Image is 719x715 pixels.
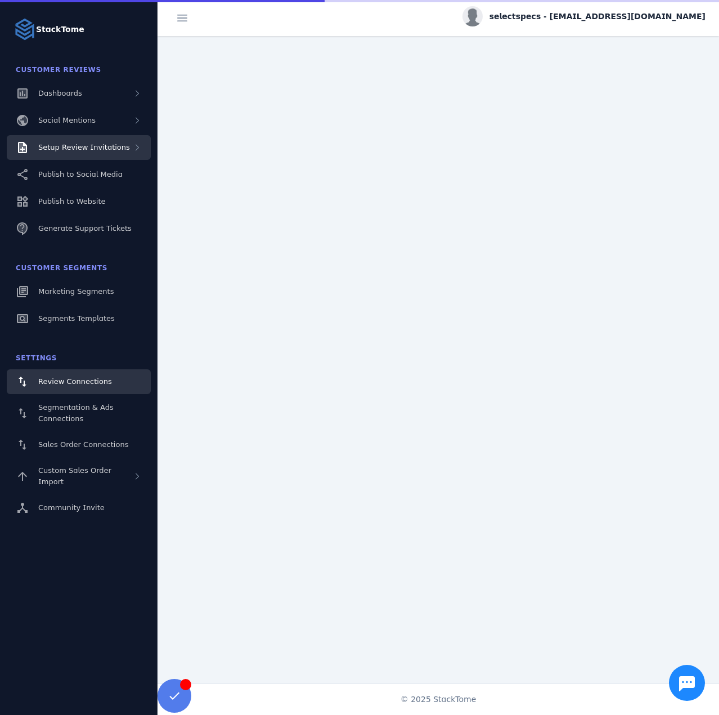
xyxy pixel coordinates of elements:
span: Segmentation & Ads Connections [38,403,114,423]
span: Marketing Segments [38,287,114,296]
span: Publish to Website [38,197,105,205]
a: Publish to Website [7,189,151,214]
a: Generate Support Tickets [7,216,151,241]
button: selectspecs - [EMAIL_ADDRESS][DOMAIN_NAME] [462,6,705,26]
span: Customer Reviews [16,66,101,74]
img: profile.jpg [462,6,483,26]
span: Customer Segments [16,264,107,272]
span: Setup Review Invitations [38,143,130,151]
span: Generate Support Tickets [38,224,132,233]
span: © 2025 StackTome [401,694,477,705]
span: Settings [16,354,57,362]
span: selectspecs - [EMAIL_ADDRESS][DOMAIN_NAME] [489,11,705,23]
span: Social Mentions [38,116,96,124]
a: Marketing Segments [7,279,151,304]
span: Publish to Social Media [38,170,123,178]
span: Custom Sales Order Import [38,466,111,486]
a: Sales Order Connections [7,432,151,457]
a: Segmentation & Ads Connections [7,396,151,430]
a: Segments Templates [7,306,151,331]
span: Community Invite [38,503,105,512]
span: Sales Order Connections [38,440,128,449]
a: Community Invite [7,495,151,520]
img: Logo image [14,18,36,41]
span: Review Connections [38,377,112,386]
a: Review Connections [7,369,151,394]
span: Segments Templates [38,314,115,323]
a: Publish to Social Media [7,162,151,187]
span: Dashboards [38,89,82,97]
strong: StackTome [36,24,84,35]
